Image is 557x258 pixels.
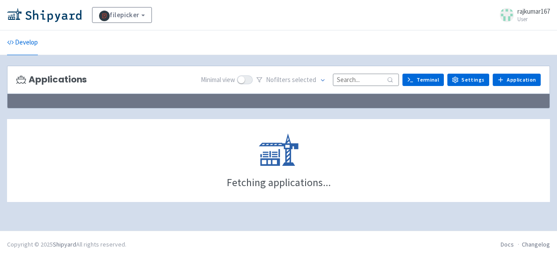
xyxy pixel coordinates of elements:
a: Settings [447,74,489,86]
span: selected [292,75,316,84]
small: User [517,16,550,22]
div: Copyright © 2025 All rights reserved. [7,240,126,249]
span: Minimal view [201,75,235,85]
span: No filter s [266,75,316,85]
img: Shipyard logo [7,8,81,22]
span: rajkumar167 [517,7,550,15]
a: Terminal [402,74,444,86]
a: Develop [7,30,38,55]
a: filepicker [92,7,152,23]
a: Changelog [522,240,550,248]
input: Search... [333,74,399,86]
a: Shipyard [53,240,76,248]
h3: Applications [16,75,87,85]
a: Application [493,74,541,86]
div: Fetching applications... [227,177,331,188]
a: rajkumar167 User [494,8,550,22]
a: Docs [501,240,514,248]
